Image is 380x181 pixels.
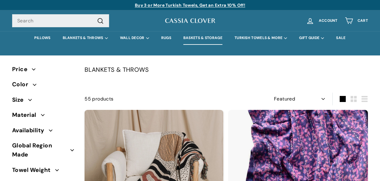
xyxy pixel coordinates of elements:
span: Color [12,80,33,89]
a: SALE [330,31,352,45]
summary: BLANKETS & THROWS [57,31,114,45]
a: PILLOWS [28,31,56,45]
span: Account [319,19,338,23]
button: Price [12,63,75,78]
summary: TURKISH TOWELS & MORE [228,31,293,45]
span: Material [12,110,41,120]
a: Cart [341,12,372,30]
a: Account [302,12,341,30]
button: Size [12,94,75,109]
button: Material [12,109,75,124]
button: Global Region Made [12,140,75,164]
summary: WALL DECOR [114,31,155,45]
span: Price [12,65,32,74]
span: Size [12,95,28,104]
button: Availability [12,124,75,140]
a: Buy 3 or More Turkish Towels, Get an Extra 10% Off! [135,2,245,8]
a: RUGS [155,31,177,45]
button: Towel Weight [12,164,75,179]
input: Search [12,14,109,28]
summary: GIFT GUIDE [293,31,330,45]
span: Towel Weight [12,166,55,175]
p: BLANKETS & THROWS [85,65,368,74]
span: Global Region Made [12,141,70,160]
span: Availability [12,126,49,135]
a: BASKETS & STORAGE [177,31,228,45]
div: 55 products [85,95,226,103]
span: Cart [358,19,368,23]
button: Color [12,78,75,94]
